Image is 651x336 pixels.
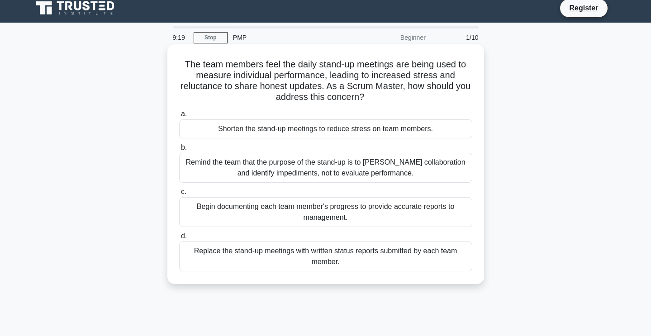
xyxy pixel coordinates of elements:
div: Shorten the stand-up meetings to reduce stress on team members. [179,119,472,138]
h5: The team members feel the daily stand-up meetings are being used to measure individual performanc... [178,59,473,103]
div: PMP [228,28,352,47]
span: c. [181,188,186,195]
span: d. [181,232,187,240]
span: a. [181,110,187,118]
div: Beginner [352,28,431,47]
a: Stop [194,32,228,43]
span: b. [181,143,187,151]
div: Begin documenting each team member's progress to provide accurate reports to management. [179,197,472,227]
div: Remind the team that the purpose of the stand-up is to [PERSON_NAME] collaboration and identify i... [179,153,472,183]
div: 1/10 [431,28,484,47]
a: Register [564,2,603,14]
div: Replace the stand-up meetings with written status reports submitted by each team member. [179,241,472,271]
div: 9:19 [167,28,194,47]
